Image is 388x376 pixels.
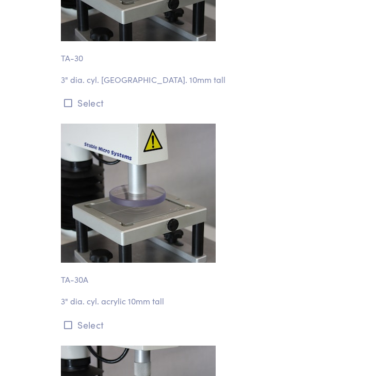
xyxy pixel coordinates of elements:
[61,94,327,111] button: Select
[61,73,327,87] p: 3" dia. cyl. [GEOGRAPHIC_DATA]. 10mm tall
[61,316,327,333] button: Select
[61,295,327,308] p: 3" dia. cyl. acrylic 10mm tall
[61,41,327,65] p: TA-30
[61,263,327,286] p: TA-30A
[61,124,216,263] img: cylinder_ta-30a_3-inch-diameter.jpg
